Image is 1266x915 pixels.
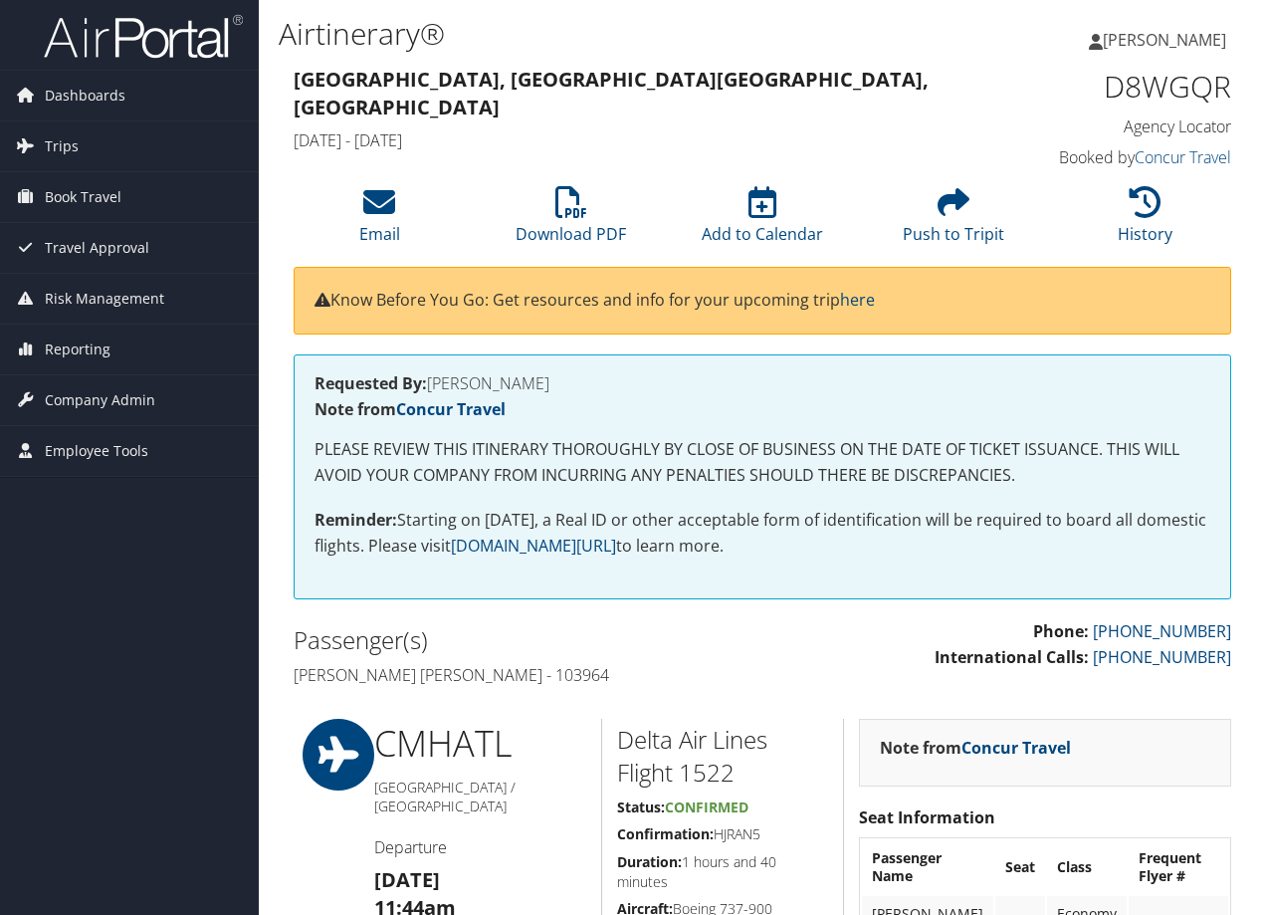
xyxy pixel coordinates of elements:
[374,778,586,816] h5: [GEOGRAPHIC_DATA] / [GEOGRAPHIC_DATA]
[665,798,748,816] span: Confirmed
[359,197,400,245] a: Email
[617,798,665,816] strong: Status:
[315,375,1210,391] h4: [PERSON_NAME]
[374,719,586,769] h1: CMH ATL
[859,806,995,828] strong: Seat Information
[315,437,1210,488] p: PLEASE REVIEW THIS ITINERARY THOROUGHLY BY CLOSE OF BUSINESS ON THE DATE OF TICKET ISSUANCE. THIS...
[617,852,828,891] h5: 1 hours and 40 minutes
[1118,197,1172,245] a: History
[617,824,828,844] h5: HJRAN5
[45,223,149,273] span: Travel Approval
[862,840,993,894] th: Passenger Name
[1019,66,1231,108] h1: D8WGQR
[961,737,1071,759] a: Concur Travel
[374,836,586,858] h4: Departure
[1089,10,1246,70] a: [PERSON_NAME]
[516,197,626,245] a: Download PDF
[617,723,828,790] h2: Delta Air Lines Flight 1522
[45,71,125,120] span: Dashboards
[45,121,79,171] span: Trips
[294,66,929,120] strong: [GEOGRAPHIC_DATA], [GEOGRAPHIC_DATA] [GEOGRAPHIC_DATA], [GEOGRAPHIC_DATA]
[279,13,924,55] h1: Airtinerary®
[1129,840,1228,894] th: Frequent Flyer #
[44,13,243,60] img: airportal-logo.png
[374,866,440,893] strong: [DATE]
[1019,115,1231,137] h4: Agency Locator
[1135,146,1231,168] a: Concur Travel
[1093,646,1231,668] a: [PHONE_NUMBER]
[1019,146,1231,168] h4: Booked by
[396,398,506,420] a: Concur Travel
[294,623,747,657] h2: Passenger(s)
[45,375,155,425] span: Company Admin
[903,197,1004,245] a: Push to Tripit
[995,840,1045,894] th: Seat
[294,664,747,686] h4: [PERSON_NAME] [PERSON_NAME] - 103964
[45,426,148,476] span: Employee Tools
[45,325,110,374] span: Reporting
[315,372,427,394] strong: Requested By:
[840,289,875,311] a: here
[1093,620,1231,642] a: [PHONE_NUMBER]
[315,509,397,531] strong: Reminder:
[451,535,616,557] a: [DOMAIN_NAME][URL]
[617,852,682,871] strong: Duration:
[617,824,714,843] strong: Confirmation:
[294,129,989,151] h4: [DATE] - [DATE]
[45,274,164,324] span: Risk Management
[1047,840,1127,894] th: Class
[315,288,1210,314] p: Know Before You Go: Get resources and info for your upcoming trip
[1033,620,1089,642] strong: Phone:
[45,172,121,222] span: Book Travel
[1103,29,1226,51] span: [PERSON_NAME]
[315,398,506,420] strong: Note from
[315,508,1210,559] p: Starting on [DATE], a Real ID or other acceptable form of identification will be required to boar...
[702,197,823,245] a: Add to Calendar
[880,737,1071,759] strong: Note from
[935,646,1089,668] strong: International Calls:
